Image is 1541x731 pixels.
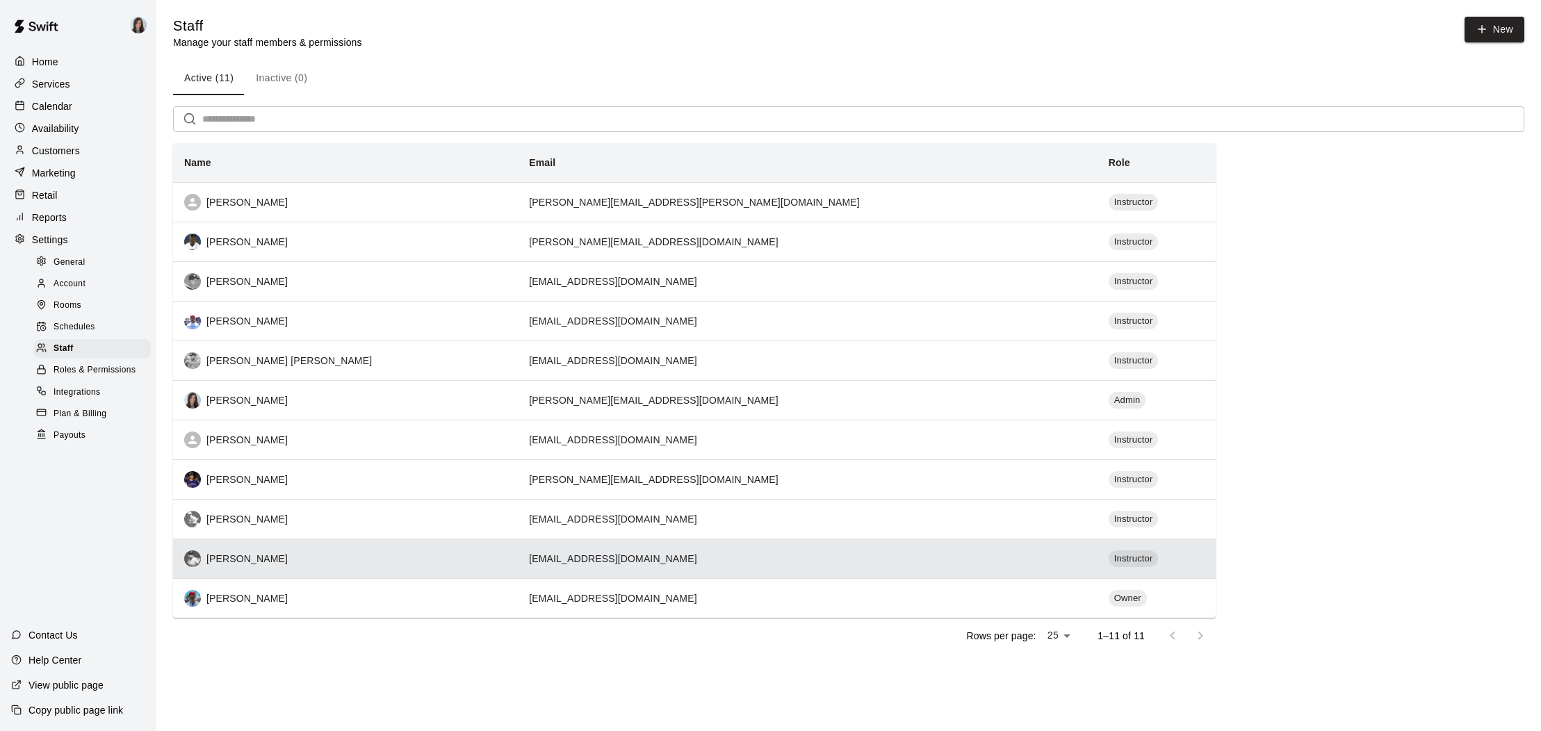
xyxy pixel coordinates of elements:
div: Account [33,274,151,294]
p: Copy public page link [28,703,123,717]
a: Home [11,51,145,72]
div: Instructor [1109,313,1159,329]
div: Instructor [1109,471,1159,488]
b: Email [529,157,555,168]
td: [PERSON_NAME][EMAIL_ADDRESS][PERSON_NAME][DOMAIN_NAME] [518,182,1098,222]
p: Marketing [32,166,76,180]
a: Reports [11,207,145,228]
span: Instructor [1109,513,1159,526]
div: [PERSON_NAME] [184,233,507,250]
a: Roles & Permissions [33,360,156,381]
img: 4bfe3386-7ebb-4cd4-8ceb-9908ecf6e5b8%2F89be598b-b393-4dd1-bb70-507f2be8206f_image-1754937967989 [184,392,201,409]
td: [EMAIL_ADDRESS][DOMAIN_NAME] [518,261,1098,301]
div: Instructor [1109,233,1159,250]
img: 4bfe3386-7ebb-4cd4-8ceb-9908ecf6e5b8%2F5d73804e-e6b2-4596-a283-653a48b3f0c7_image-1754937814913 [184,590,201,607]
a: Account [33,273,156,295]
b: Name [184,157,211,168]
p: Manage your staff members & permissions [173,35,362,49]
span: Instructor [1109,552,1159,566]
span: General [54,256,85,270]
p: Rows per page: [966,629,1036,643]
img: 4bfe3386-7ebb-4cd4-8ceb-9908ecf6e5b8%2Ff322d341-61ed-403b-b579-1437287a42df_image-1755401905733 [184,471,201,488]
div: Integrations [33,383,151,402]
div: [PERSON_NAME] [184,392,507,409]
img: 4bfe3386-7ebb-4cd4-8ceb-9908ecf6e5b8%2Fe4fcb98d-de0e-434b-a0e7-2f53cbdea5d2_image-1754938110310 [184,511,201,527]
div: [PERSON_NAME] [184,550,507,567]
span: Account [54,277,85,291]
td: [EMAIL_ADDRESS][DOMAIN_NAME] [518,420,1098,459]
span: Admin [1109,394,1146,407]
a: Settings [11,229,145,250]
p: Home [32,55,58,69]
a: Retail [11,185,145,206]
div: [PERSON_NAME] [184,273,507,290]
div: Staff [33,339,151,359]
p: Reports [32,211,67,224]
p: Help Center [28,653,81,667]
a: New [1465,17,1524,42]
div: Roles & Permissions [33,361,151,380]
span: Owner [1109,592,1147,605]
b: Role [1109,157,1130,168]
div: Owner [1109,590,1147,607]
p: Contact Us [28,628,78,642]
div: Payouts [33,426,151,445]
span: Instructor [1109,315,1159,328]
div: [PERSON_NAME] [184,511,507,527]
div: Rooms [33,296,151,315]
div: [PERSON_NAME] [184,432,507,448]
div: Renee Ramos [127,11,156,39]
div: [PERSON_NAME] [184,313,507,329]
p: Retail [32,188,58,202]
img: 4bfe3386-7ebb-4cd4-8ceb-9908ecf6e5b8%2F459f336d-80c0-46a8-87a4-c89775472d1d_image-1755403259896 [184,233,201,250]
td: [EMAIL_ADDRESS][DOMAIN_NAME] [518,340,1098,380]
span: Instructor [1109,473,1159,486]
a: Integrations [33,381,156,403]
img: 4bfe3386-7ebb-4cd4-8ceb-9908ecf6e5b8%2Fced55d4c-9d4e-43cc-a4ff-948369484636_image-1755294526665 [184,273,201,290]
button: Inactive (0) [245,62,318,95]
div: Instructor [1109,511,1159,527]
a: Rooms [33,295,156,317]
p: Customers [32,144,80,158]
div: Admin [1109,392,1146,409]
a: Availability [11,118,145,139]
p: Calendar [32,99,72,113]
a: Customers [11,140,145,161]
img: 4bfe3386-7ebb-4cd4-8ceb-9908ecf6e5b8%2Fd72dd87d-6860-44ef-9c60-d00056bf4578_image-1755292123527 [184,313,201,329]
a: Schedules [33,317,156,338]
span: Instructor [1109,354,1159,368]
td: [EMAIL_ADDRESS][DOMAIN_NAME] [518,301,1098,340]
span: Instructor [1109,434,1159,447]
td: [PERSON_NAME][EMAIL_ADDRESS][DOMAIN_NAME] [518,222,1098,261]
div: Instructor [1109,194,1159,211]
p: Availability [32,122,79,135]
div: 25 [1042,625,1076,646]
span: Roles & Permissions [54,363,136,377]
a: Plan & Billing [33,403,156,425]
span: Integrations [54,386,101,400]
span: Rooms [54,299,81,313]
span: Instructor [1109,275,1159,288]
td: [PERSON_NAME][EMAIL_ADDRESS][DOMAIN_NAME] [518,459,1098,499]
div: [PERSON_NAME] [PERSON_NAME] [184,352,507,369]
div: Instructor [1109,432,1159,448]
p: View public page [28,678,104,692]
div: Services [11,74,145,95]
a: General [33,252,156,273]
div: Instructor [1109,273,1159,290]
p: Services [32,77,70,91]
a: Marketing [11,163,145,183]
div: [PERSON_NAME] [184,471,507,488]
span: Staff [54,342,74,356]
img: 4bfe3386-7ebb-4cd4-8ceb-9908ecf6e5b8%2Fd3d02e8e-9a9d-4f65-9532-b5daa4a320aa_image-1754938268430 [184,352,201,369]
a: Calendar [11,96,145,117]
img: 4bfe3386-7ebb-4cd4-8ceb-9908ecf6e5b8%2F84342d52-38ae-4812-8ac3-b43fe5e00356_image-1754938069030 [184,550,201,567]
td: [EMAIL_ADDRESS][DOMAIN_NAME] [518,578,1098,618]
